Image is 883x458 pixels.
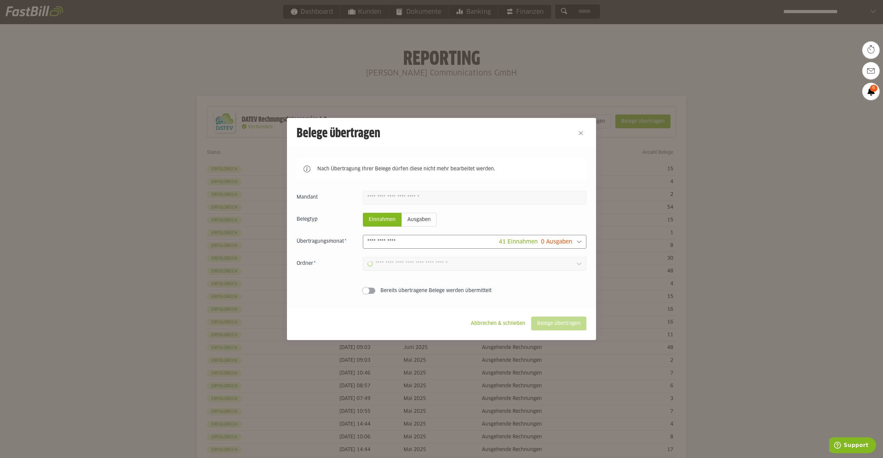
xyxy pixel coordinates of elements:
span: 0 Ausgaben [541,239,572,245]
sl-switch: Bereits übertragene Belege werden übermittelt [297,287,586,294]
iframe: Öffnet ein Widget, in dem Sie weitere Informationen finden [829,437,876,455]
sl-button: Belege übertragen [531,317,586,330]
span: 41 Einnahmen [499,239,538,245]
sl-button: Abbrechen & schließen [465,317,531,330]
sl-radio-button: Ausgaben [401,213,437,227]
span: 6 [870,85,877,92]
sl-radio-button: Einnahmen [363,213,401,227]
a: 6 [862,83,880,100]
